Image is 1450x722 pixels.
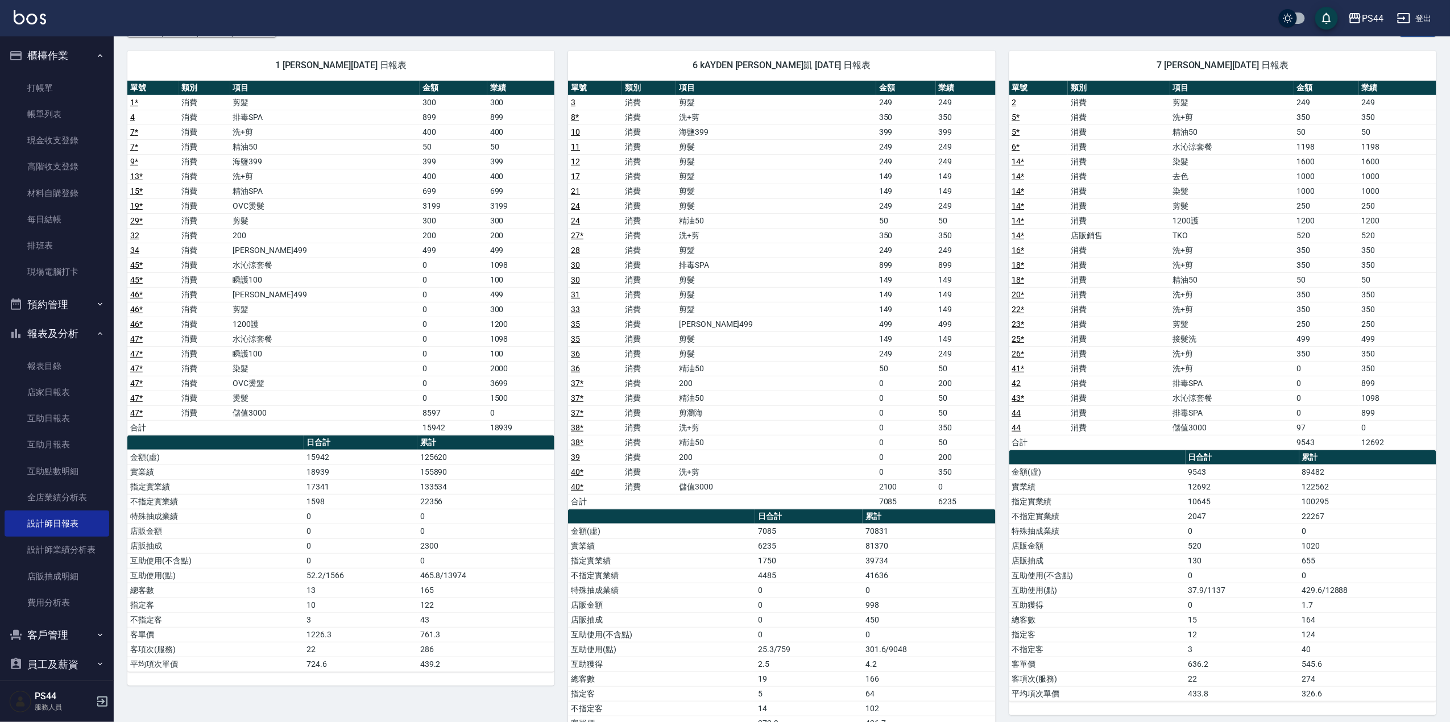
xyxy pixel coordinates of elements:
td: 消費 [1068,139,1170,154]
td: 350 [936,110,996,125]
td: [PERSON_NAME]499 [230,287,420,302]
td: 精油SPA [230,184,420,198]
td: 300 [420,95,487,110]
td: 剪髮 [676,95,876,110]
td: 消費 [622,346,676,361]
td: 2000 [487,361,555,376]
td: 149 [936,331,996,346]
td: 1098 [487,331,555,346]
td: 水沁涼套餐 [1170,139,1294,154]
td: 消費 [622,243,676,258]
td: 0 [420,331,487,346]
td: 洗+剪 [1170,258,1294,272]
td: 消費 [179,154,230,169]
td: 洗+剪 [1170,346,1294,361]
a: 店販抽成明細 [5,563,109,590]
td: 消費 [622,198,676,213]
td: 剪髮 [676,139,876,154]
td: 50 [1294,125,1359,139]
td: 洗+剪 [1170,243,1294,258]
td: 0 [420,361,487,376]
td: 消費 [179,243,230,258]
td: 1198 [1359,139,1436,154]
td: 染髮 [1170,154,1294,169]
a: 32 [130,231,139,240]
td: 300 [487,213,555,228]
th: 金額 [1294,81,1359,96]
td: 剪髮 [676,287,876,302]
th: 金額 [420,81,487,96]
td: 消費 [179,331,230,346]
td: 149 [876,302,936,317]
th: 金額 [876,81,936,96]
a: 費用分析表 [5,590,109,616]
a: 42 [1012,379,1021,388]
span: 7 [PERSON_NAME][DATE] 日報表 [1023,60,1423,71]
td: 消費 [179,302,230,317]
td: 50 [487,139,555,154]
a: 10 [571,127,580,136]
button: 登出 [1393,8,1436,29]
td: 249 [876,346,936,361]
td: 350 [876,110,936,125]
td: 1000 [1359,169,1436,184]
td: 洗+剪 [230,169,420,184]
span: 1 [PERSON_NAME][DATE] 日報表 [141,60,541,71]
a: 21 [571,186,580,196]
td: 消費 [622,361,676,376]
td: 洗+剪 [676,228,876,243]
td: 1098 [487,258,555,272]
button: 櫃檯作業 [5,41,109,70]
td: 消費 [179,139,230,154]
td: 249 [936,154,996,169]
a: 店家日報表 [5,379,109,405]
a: 報表目錄 [5,353,109,379]
td: 399 [487,154,555,169]
a: 材料自購登錄 [5,180,109,206]
td: 消費 [622,302,676,317]
button: PS44 [1344,7,1388,30]
td: 消費 [622,184,676,198]
td: 海鹽399 [676,125,876,139]
td: 300 [487,302,555,317]
a: 帳單列表 [5,101,109,127]
td: 洗+剪 [230,125,420,139]
a: 12 [571,157,580,166]
td: 249 [1359,95,1436,110]
td: 剪髮 [676,331,876,346]
td: 149 [936,184,996,198]
td: 399 [936,125,996,139]
a: 設計師業績分析表 [5,537,109,563]
th: 項目 [1170,81,1294,96]
td: 0 [420,302,487,317]
a: 30 [571,260,580,269]
td: 消費 [179,258,230,272]
h5: PS44 [35,691,93,702]
a: 互助月報表 [5,431,109,458]
td: TKO [1170,228,1294,243]
td: 消費 [1068,169,1170,184]
td: 350 [1359,346,1436,361]
td: 染髮 [1170,184,1294,198]
td: 200 [230,228,420,243]
a: 33 [571,305,580,314]
td: 499 [487,243,555,258]
td: 消費 [622,228,676,243]
td: 249 [876,243,936,258]
a: 24 [571,201,580,210]
td: 消費 [1068,302,1170,317]
td: 200 [487,228,555,243]
th: 業績 [487,81,555,96]
td: 899 [936,258,996,272]
a: 全店業績分析表 [5,484,109,511]
td: 1200護 [230,317,420,331]
td: 消費 [622,169,676,184]
button: save [1315,7,1338,30]
td: 499 [420,243,487,258]
td: 消費 [1068,110,1170,125]
td: 350 [1359,258,1436,272]
td: 350 [1294,110,1359,125]
td: 消費 [179,346,230,361]
th: 業績 [936,81,996,96]
a: 高階收支登錄 [5,153,109,180]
